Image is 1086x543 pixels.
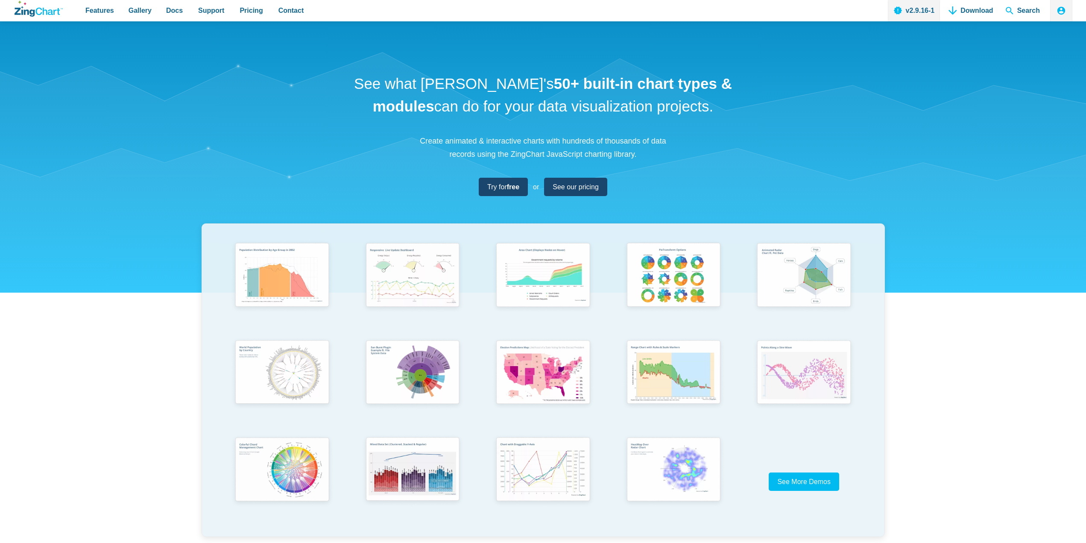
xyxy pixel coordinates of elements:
[553,181,599,193] span: See our pricing
[491,433,595,508] img: Chart with Draggable Y-Axis
[533,181,539,193] span: or
[478,336,609,433] a: Election Predictions Map
[415,135,671,161] p: Create animated & interactive charts with hundreds of thousands of data records using the ZingCha...
[544,178,607,196] a: See our pricing
[347,336,478,433] a: Sun Burst Plugin Example ft. File System Data
[129,5,152,16] span: Gallery
[739,336,869,433] a: Points Along a Sine Wave
[240,5,263,16] span: Pricing
[739,239,869,336] a: Animated Radar Chart ft. Pet Data
[217,336,348,433] a: World Population by Country
[15,1,63,17] a: ZingChart Logo. Click to return to the homepage
[217,239,348,336] a: Population Distribution by Age Group in 2052
[608,239,739,336] a: Pie Transform Options
[777,478,831,485] span: See More Demos
[491,336,595,411] img: Election Predictions Map
[608,336,739,433] a: Range Chart with Rultes & Scale Markers
[166,5,183,16] span: Docs
[769,473,839,491] a: See More Demos
[347,433,478,530] a: Mixed Data Set (Clustered, Stacked, and Regular)
[752,336,856,411] img: Points Along a Sine Wave
[491,239,595,313] img: Area Chart (Displays Nodes on Hover)
[621,239,726,313] img: Pie Transform Options
[230,239,334,313] img: Population Distribution by Age Group in 2052
[752,239,856,313] img: Animated Radar Chart ft. Pet Data
[360,433,465,508] img: Mixed Data Set (Clustered, Stacked, and Regular)
[621,433,726,508] img: Heatmap Over Radar Chart
[478,433,609,530] a: Chart with Draggable Y-Axis
[507,183,519,191] strong: free
[230,433,334,508] img: Colorful Chord Management Chart
[217,433,348,530] a: Colorful Chord Management Chart
[278,5,304,16] span: Contact
[230,336,334,411] img: World Population by Country
[621,336,726,411] img: Range Chart with Rultes & Scale Markers
[85,5,114,16] span: Features
[479,178,528,196] a: Try forfree
[487,181,519,193] span: Try for
[360,336,465,411] img: Sun Burst Plugin Example ft. File System Data
[351,73,735,117] h1: See what [PERSON_NAME]'s can do for your data visualization projects.
[478,239,609,336] a: Area Chart (Displays Nodes on Hover)
[347,239,478,336] a: Responsive Live Update Dashboard
[608,433,739,530] a: Heatmap Over Radar Chart
[373,75,732,114] strong: 50+ built-in chart types & modules
[360,239,465,313] img: Responsive Live Update Dashboard
[198,5,224,16] span: Support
